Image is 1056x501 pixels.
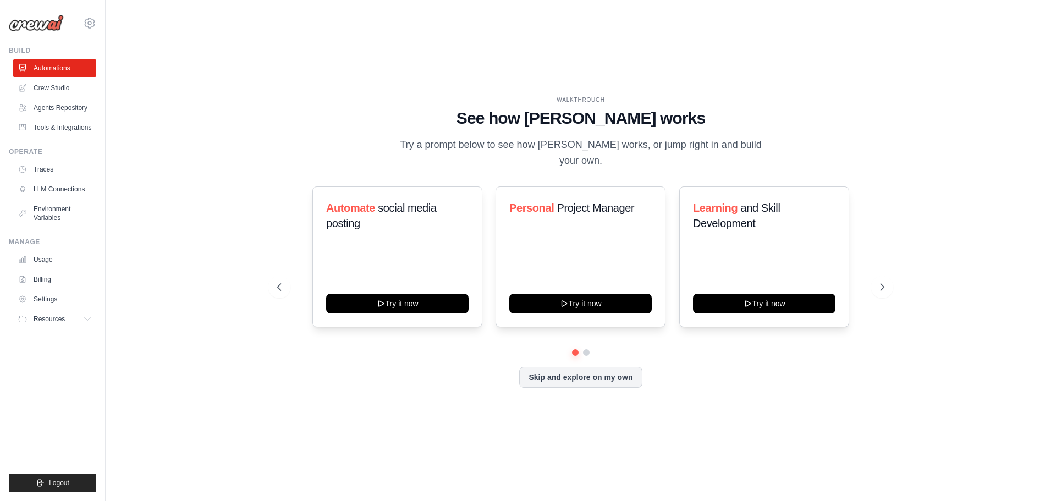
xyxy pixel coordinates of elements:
span: Learning [693,202,738,214]
a: Settings [13,290,96,308]
button: Logout [9,474,96,492]
a: Environment Variables [13,200,96,227]
button: Try it now [693,294,835,313]
a: Traces [13,161,96,178]
a: Usage [13,251,96,268]
a: Agents Repository [13,99,96,117]
div: Operate [9,147,96,156]
button: Try it now [509,294,652,313]
span: Logout [49,478,69,487]
span: Resources [34,315,65,323]
span: social media posting [326,202,437,229]
a: Automations [13,59,96,77]
button: Skip and explore on my own [519,367,642,388]
a: LLM Connections [13,180,96,198]
span: Automate [326,202,375,214]
a: Crew Studio [13,79,96,97]
div: Build [9,46,96,55]
a: Billing [13,271,96,288]
span: Project Manager [557,202,635,214]
p: Try a prompt below to see how [PERSON_NAME] works, or jump right in and build your own. [396,137,766,169]
button: Resources [13,310,96,328]
div: Manage [9,238,96,246]
span: Personal [509,202,554,214]
div: WALKTHROUGH [277,96,884,104]
img: Logo [9,15,64,31]
h1: See how [PERSON_NAME] works [277,108,884,128]
button: Try it now [326,294,469,313]
span: and Skill Development [693,202,780,229]
a: Tools & Integrations [13,119,96,136]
